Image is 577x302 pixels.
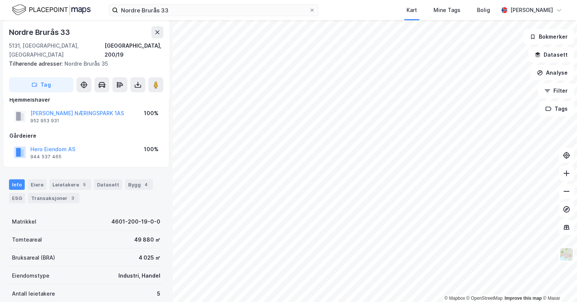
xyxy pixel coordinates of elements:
[540,266,577,302] div: Kontrollprogram for chat
[144,145,158,154] div: 100%
[28,179,46,190] div: Eiere
[9,26,72,38] div: Nordre Brurås 33
[505,296,542,301] a: Improve this map
[9,60,64,67] span: Tilhørende adresser:
[30,118,59,124] div: 952 953 931
[12,217,36,226] div: Matrikkel
[118,271,160,280] div: Industri, Handel
[9,41,105,59] div: 5131, [GEOGRAPHIC_DATA], [GEOGRAPHIC_DATA]
[28,193,79,203] div: Transaksjoner
[139,253,160,262] div: 4 025 ㎡
[12,289,55,298] div: Antall leietakere
[111,217,160,226] div: 4601-200-19-0-0
[528,47,574,62] button: Datasett
[144,109,158,118] div: 100%
[81,181,88,188] div: 5
[142,181,150,188] div: 4
[9,95,163,104] div: Hjemmelshaver
[444,296,465,301] a: Mapbox
[540,266,577,302] iframe: Chat Widget
[157,289,160,298] div: 5
[94,179,122,190] div: Datasett
[477,6,490,15] div: Bolig
[12,271,49,280] div: Eiendomstype
[49,179,91,190] div: Leietakere
[407,6,417,15] div: Kart
[510,6,553,15] div: [PERSON_NAME]
[9,179,25,190] div: Info
[134,235,160,244] div: 49 880 ㎡
[12,235,42,244] div: Tomteareal
[538,83,574,98] button: Filter
[433,6,460,15] div: Mine Tags
[9,59,157,68] div: Nordre Brurås 35
[559,247,574,261] img: Z
[12,253,55,262] div: Bruksareal (BRA)
[531,65,574,80] button: Analyse
[118,5,309,16] input: Søk på adresse, matrikkel, gårdeiere, leietakere eller personer
[466,296,503,301] a: OpenStreetMap
[30,154,61,160] div: 944 537 465
[539,101,574,116] button: Tags
[69,194,76,202] div: 3
[12,3,91,17] img: logo.f888ab2527a4732fd821a326f86c7f29.svg
[9,193,25,203] div: ESG
[105,41,163,59] div: [GEOGRAPHIC_DATA], 200/19
[523,29,574,44] button: Bokmerker
[9,77,73,92] button: Tag
[9,131,163,140] div: Gårdeiere
[125,179,153,190] div: Bygg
